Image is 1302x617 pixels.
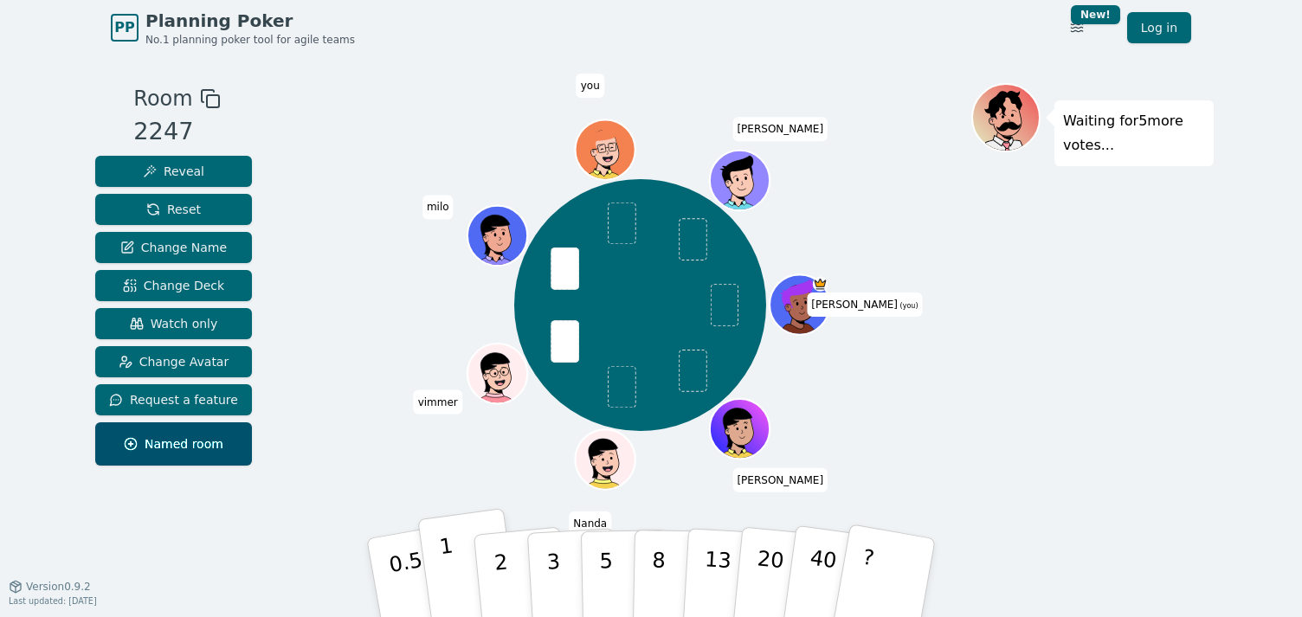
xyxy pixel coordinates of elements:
[145,9,355,33] span: Planning Poker
[771,277,828,333] button: Click to change your avatar
[95,308,252,339] button: Watch only
[9,580,91,594] button: Version0.9.2
[95,270,252,301] button: Change Deck
[95,384,252,415] button: Request a feature
[114,17,134,38] span: PP
[414,390,462,415] span: Click to change your name
[124,435,223,453] span: Named room
[577,74,604,98] span: Click to change your name
[95,194,252,225] button: Reset
[146,201,201,218] span: Reset
[133,83,192,114] span: Room
[95,422,252,466] button: Named room
[1061,12,1093,43] button: New!
[26,580,91,594] span: Version 0.9.2
[732,468,828,492] span: Click to change your name
[812,277,827,292] span: bartholomew is the host
[422,196,454,220] span: Click to change your name
[143,163,204,180] span: Reveal
[9,596,97,606] span: Last updated: [DATE]
[1071,5,1120,24] div: New!
[133,114,220,150] div: 2247
[123,277,224,294] span: Change Deck
[145,33,355,47] span: No.1 planning poker tool for agile teams
[1127,12,1191,43] a: Log in
[807,292,922,317] span: Click to change your name
[569,511,611,536] span: Click to change your name
[95,156,252,187] button: Reveal
[111,9,355,47] a: PPPlanning PokerNo.1 planning poker tool for agile teams
[1063,109,1205,157] p: Waiting for 5 more votes...
[119,353,229,370] span: Change Avatar
[120,239,227,256] span: Change Name
[898,302,918,310] span: (you)
[732,117,828,141] span: Click to change your name
[109,391,238,408] span: Request a feature
[95,346,252,377] button: Change Avatar
[130,315,218,332] span: Watch only
[95,232,252,263] button: Change Name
